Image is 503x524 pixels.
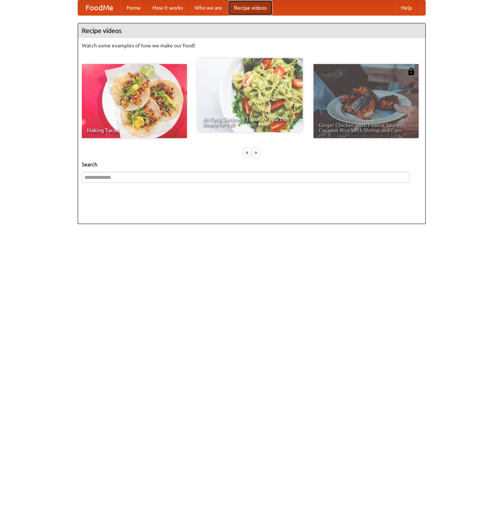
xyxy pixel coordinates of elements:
a: FoodMe [78,0,121,15]
a: How it works [147,0,189,15]
span: An Easy, Summery Tomato Pasta That's Ready for Fall [203,117,298,127]
div: « [244,148,251,157]
span: Making Tacos [87,128,182,133]
div: » [252,148,259,157]
a: Making Tacos [82,64,187,138]
a: Recipe videos [228,0,272,15]
h4: Recipe videos [78,23,425,38]
p: Watch some examples of how we make our food! [82,42,422,49]
a: Who we are [189,0,228,15]
a: An Easy, Summery Tomato Pasta That's Ready for Fall [198,58,303,132]
a: Home [121,0,147,15]
h5: Search [82,161,422,168]
img: 483408.png [408,68,415,75]
a: Help [395,0,418,15]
